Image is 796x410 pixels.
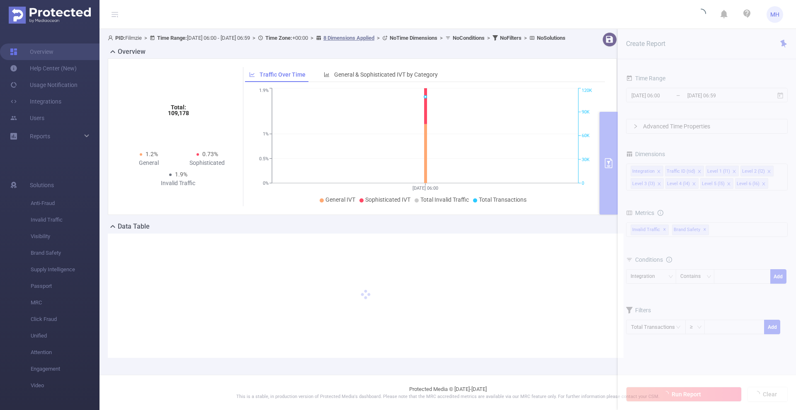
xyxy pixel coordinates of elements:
span: Traffic Over Time [260,71,306,78]
span: Click Fraud [31,311,99,328]
a: Integrations [10,93,61,110]
span: 1.9% [175,171,187,178]
span: Passport [31,278,99,294]
span: Supply Intelligence [31,261,99,278]
i: icon: loading [696,9,706,20]
b: PID: [115,35,125,41]
span: > [522,35,529,41]
span: > [250,35,258,41]
tspan: 1.9% [259,88,269,94]
tspan: 120K [582,88,592,94]
span: Brand Safety [31,245,99,261]
span: General IVT [325,196,355,203]
b: No Conditions [453,35,485,41]
span: MH [770,6,779,23]
p: This is a stable, in production version of Protected Media's dashboard. Please note that the MRC ... [120,393,775,400]
h2: Overview [118,47,146,57]
b: No Filters [500,35,522,41]
span: > [437,35,445,41]
img: Protected Media [9,7,91,24]
a: Usage Notification [10,77,78,93]
span: > [142,35,150,41]
tspan: 30K [582,157,590,162]
tspan: 90K [582,109,590,115]
b: No Time Dimensions [390,35,437,41]
tspan: 109,178 [167,110,189,116]
b: Time Zone: [265,35,292,41]
tspan: [DATE] 06:00 [413,186,438,191]
span: Unified [31,328,99,344]
span: Video [31,377,99,394]
tspan: 0.5% [259,156,269,162]
span: 1.2% [146,151,158,157]
a: Users [10,110,44,126]
a: Overview [10,43,53,60]
span: Invalid Traffic [31,212,99,228]
div: Sophisticated [178,159,237,167]
footer: Protected Media © [DATE]-[DATE] [99,375,796,410]
span: Reports [30,133,50,140]
span: Engagement [31,361,99,377]
span: Total Transactions [479,196,527,203]
span: Filmzie [DATE] 06:00 - [DATE] 06:59 +00:00 [108,35,565,41]
span: 0.73% [202,151,218,157]
i: icon: user [108,35,115,41]
span: Anti-Fraud [31,195,99,212]
h2: Data Table [118,222,150,232]
tspan: 0% [263,181,269,186]
i: icon: bar-chart [324,72,330,77]
div: Invalid Traffic [149,179,207,188]
tspan: 60K [582,133,590,139]
span: Attention [31,344,99,361]
b: Time Range: [157,35,187,41]
a: Help Center (New) [10,60,77,77]
span: Total Invalid Traffic [420,196,469,203]
tspan: Total: [170,104,186,111]
span: Sophisticated IVT [365,196,410,203]
span: Visibility [31,228,99,245]
span: General & Sophisticated IVT by Category [334,71,438,78]
a: Reports [30,128,50,145]
tspan: 1% [263,132,269,137]
span: MRC [31,294,99,311]
div: General [120,159,178,167]
span: > [485,35,493,41]
span: > [374,35,382,41]
b: No Solutions [537,35,565,41]
u: 8 Dimensions Applied [323,35,374,41]
i: icon: line-chart [249,72,255,77]
span: Solutions [30,177,54,193]
span: > [308,35,316,41]
tspan: 0 [582,181,584,186]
